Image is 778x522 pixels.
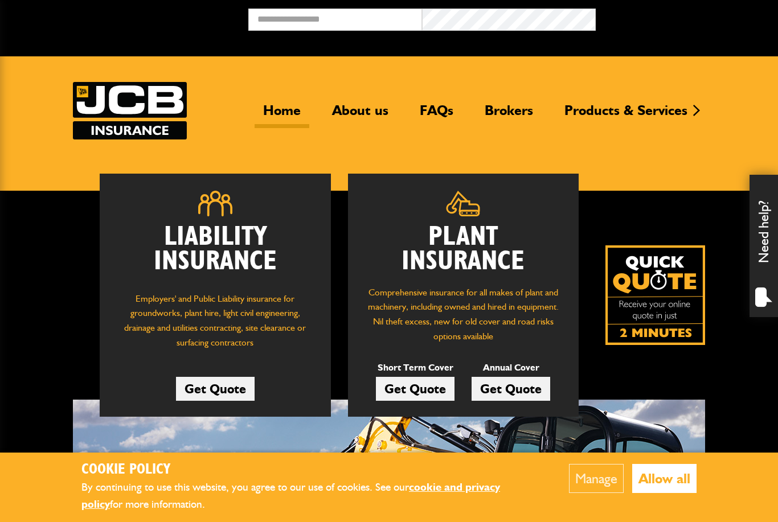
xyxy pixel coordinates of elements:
button: Allow all [632,464,697,493]
h2: Liability Insurance [117,225,314,280]
img: JCB Insurance Services logo [73,82,187,139]
a: JCB Insurance Services [73,82,187,139]
h2: Cookie Policy [81,461,534,479]
button: Broker Login [596,9,769,26]
a: Get Quote [472,377,550,401]
p: Comprehensive insurance for all makes of plant and machinery, including owned and hired in equipm... [365,285,562,343]
a: FAQs [411,102,462,128]
a: Brokers [476,102,542,128]
p: Short Term Cover [376,360,454,375]
a: Get your insurance quote isn just 2-minutes [605,245,705,345]
p: Employers' and Public Liability insurance for groundworks, plant hire, light civil engineering, d... [117,291,314,356]
a: Home [255,102,309,128]
a: Get Quote [376,377,454,401]
a: Get Quote [176,377,255,401]
a: About us [324,102,397,128]
a: Products & Services [556,102,696,128]
div: Need help? [750,175,778,317]
button: Manage [569,464,624,493]
h2: Plant Insurance [365,225,562,274]
img: Quick Quote [605,245,705,345]
p: By continuing to use this website, you agree to our use of cookies. See our for more information. [81,479,534,513]
p: Annual Cover [472,360,550,375]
